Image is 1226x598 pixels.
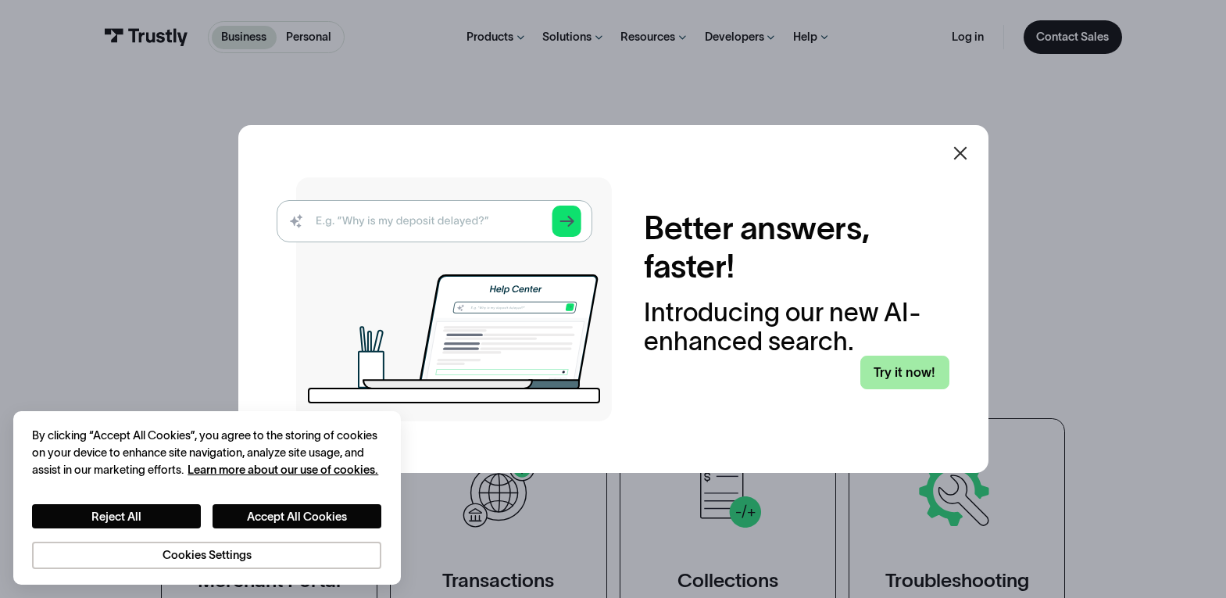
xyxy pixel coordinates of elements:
h2: Better answers, faster! [644,209,949,286]
button: Reject All [32,504,201,528]
a: Try it now! [860,356,949,389]
div: Privacy [32,428,381,569]
button: Accept All Cookies [213,504,381,528]
div: Cookie banner [13,411,401,585]
button: Cookies Settings [32,542,381,569]
div: By clicking “Accept All Cookies”, you agree to the storing of cookies on your device to enhance s... [32,428,381,478]
a: More information about your privacy, opens in a new tab [188,464,378,476]
div: Introducing our new AI-enhanced search. [644,299,949,356]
